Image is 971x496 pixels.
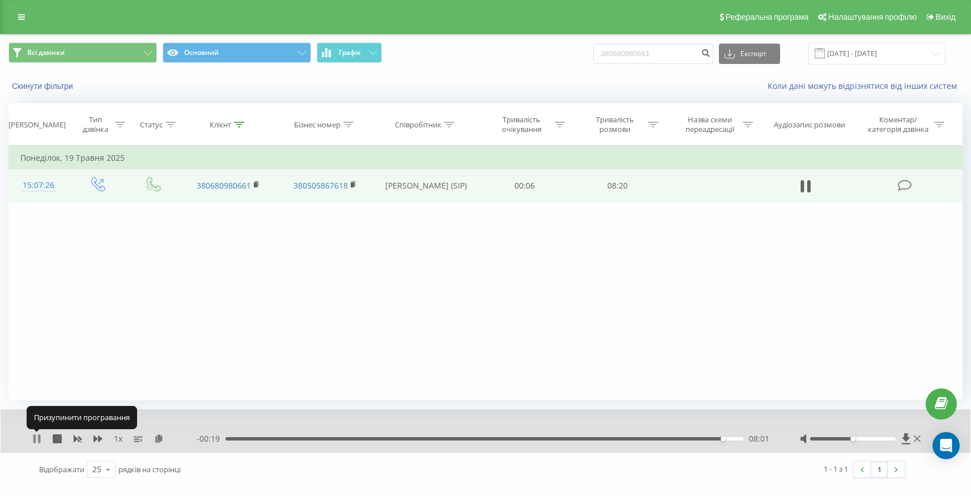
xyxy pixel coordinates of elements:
div: Аудіозапис розмови [774,120,845,130]
a: 380505867618 [293,180,348,191]
div: Тривалість очікування [491,115,552,134]
a: 1 [871,461,888,477]
div: Тривалість розмови [585,115,645,134]
span: 08:01 [749,433,769,444]
div: Тип дзвінка [78,115,112,134]
div: Статус [140,120,163,130]
span: Всі дзвінки [27,48,65,57]
button: Всі дзвінки [8,42,157,63]
a: 380680980661 [197,180,251,191]
div: Клієнт [210,120,231,130]
button: Основний [163,42,311,63]
span: 1 x [114,433,122,444]
span: Налаштування профілю [828,12,917,22]
div: Назва схеми переадресації [679,115,740,134]
span: Графік [339,49,361,57]
td: 08:20 [571,169,664,202]
div: 15:07:26 [20,174,57,196]
td: [PERSON_NAME] (SIP) [374,169,478,202]
div: Коментар/категорія дзвінка [865,115,931,134]
div: Призупинити програвання [27,406,137,429]
div: Accessibility label [850,437,855,441]
input: Пошук за номером [593,44,713,64]
div: 1 - 1 з 1 [824,463,848,474]
div: Бізнес номер [294,120,340,130]
span: Реферальна програма [726,12,809,22]
div: Співробітник [395,120,441,130]
button: Експорт [719,44,780,64]
span: рядків на сторінці [118,464,181,474]
a: Коли дані можуть відрізнятися вiд інших систем [768,80,963,91]
div: [PERSON_NAME] [8,120,66,130]
button: Скинути фільтри [8,81,79,91]
span: Вихід [936,12,956,22]
div: Open Intercom Messenger [932,432,960,459]
button: Графік [317,42,382,63]
div: 25 [92,464,101,475]
td: 00:06 [478,169,571,202]
span: - 00:19 [197,433,225,444]
span: Відображати [39,464,84,474]
td: Понеділок, 19 Травня 2025 [9,147,963,169]
div: Accessibility label [721,437,725,441]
